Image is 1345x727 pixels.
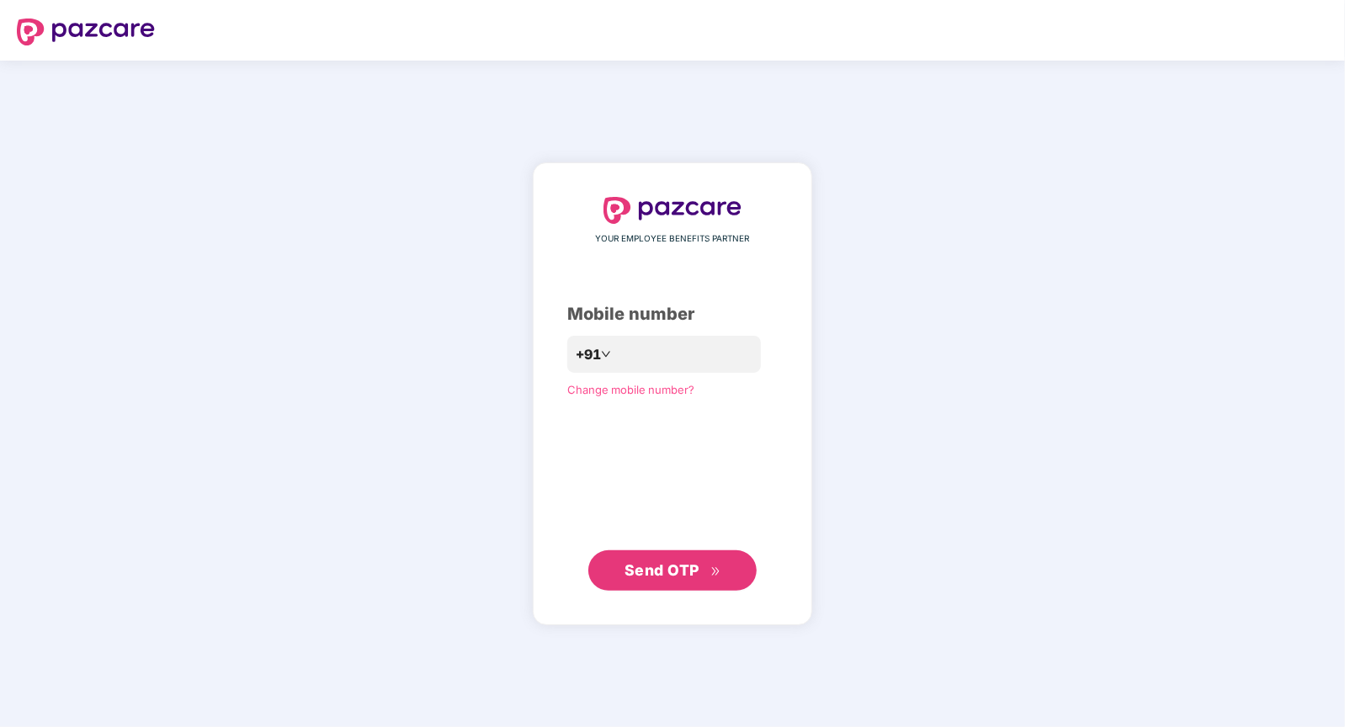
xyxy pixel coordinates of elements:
span: Send OTP [625,561,699,579]
span: double-right [710,566,721,577]
span: down [601,349,611,359]
a: Change mobile number? [567,383,694,396]
img: logo [17,19,155,45]
span: YOUR EMPLOYEE BENEFITS PARTNER [596,232,750,246]
div: Mobile number [567,301,778,327]
span: +91 [576,344,601,365]
button: Send OTPdouble-right [588,550,757,591]
img: logo [603,197,742,224]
